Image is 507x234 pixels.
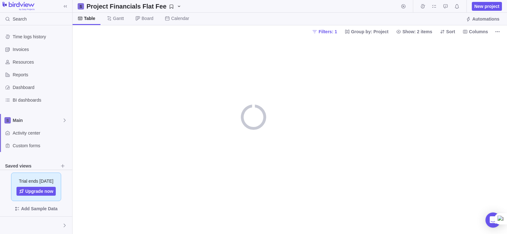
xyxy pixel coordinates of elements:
span: Columns [469,28,488,35]
span: Approval requests [441,2,450,11]
span: Time logs history [13,34,70,40]
span: More actions [493,27,502,36]
span: Trial ends [DATE] [19,178,54,184]
span: Browse views [58,161,67,170]
span: Saved views [5,163,58,169]
span: Group by: Project [342,27,391,36]
span: Main [13,117,62,123]
span: Custom forms [13,142,70,149]
span: Show: 2 items [394,27,435,36]
span: Time logs [418,2,427,11]
span: Dashboard [13,84,70,91]
span: Columns [460,27,491,36]
span: My assignments [430,2,439,11]
span: Search [13,16,27,22]
div: Vinitsingh [4,222,11,229]
span: BI dashboards [13,97,70,103]
span: Show: 2 items [402,28,432,35]
a: Time logs [418,5,427,10]
a: Approval requests [441,5,450,10]
a: My assignments [430,5,439,10]
span: Automations [463,15,502,23]
div: loading [241,104,266,130]
span: Group by: Project [351,28,388,35]
img: logo [3,2,35,11]
span: Sort [446,28,455,35]
span: New project [474,3,499,9]
span: New project [472,2,502,11]
div: Open Intercom Messenger [485,212,501,228]
span: Automations [472,16,499,22]
a: Upgrade now [16,187,56,196]
span: Reports [13,72,70,78]
span: Table [84,15,95,22]
span: Add Sample Data [21,205,57,212]
span: Board [142,15,153,22]
span: Upgrade now [25,188,54,194]
span: Filters: 1 [310,27,339,36]
h2: Project Financials Flat Fee [87,2,166,11]
a: Notifications [452,5,461,10]
span: Gantt [113,15,124,22]
span: Activity center [13,130,70,136]
span: Calendar [171,15,189,22]
span: Start timer [399,2,408,11]
span: Filters: 1 [318,28,337,35]
span: Invoices [13,46,70,53]
span: Project Financials Flat Fee [84,2,184,11]
span: Add Sample Data [5,204,67,214]
span: Sort [437,27,458,36]
span: Notifications [452,2,461,11]
span: Resources [13,59,70,65]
